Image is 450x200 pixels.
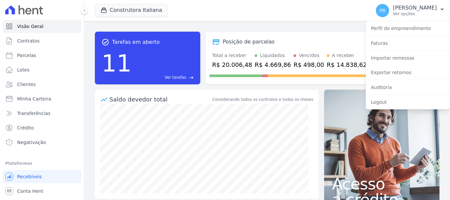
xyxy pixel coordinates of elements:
[3,92,81,105] a: Minha Carteira
[366,37,450,49] a: Faturas
[366,81,450,93] a: Auditoria
[17,110,50,117] span: Transferências
[112,38,160,46] span: Tarefas em aberto
[165,74,186,80] span: Ver tarefas
[17,139,46,146] span: Negativação
[5,159,79,167] div: Plataformas
[134,74,194,80] a: Ver tarefas east
[255,60,291,69] div: R$ 4.669,86
[3,20,81,33] a: Visão Geral
[109,95,211,104] div: Saldo devedor total
[101,38,109,46] span: task_alt
[3,121,81,134] a: Crédito
[332,176,432,192] span: Acesso
[212,60,252,69] div: R$ 20.006,48
[223,38,275,46] div: Posição de parcelas
[3,49,81,62] a: Parcelas
[3,34,81,47] a: Contratos
[3,107,81,120] a: Transferências
[3,185,81,198] a: Conta Hent
[17,173,42,180] span: Recebíveis
[212,97,313,102] div: Considerando todos os contratos e todos os meses
[101,46,132,80] div: 11
[366,96,450,108] a: Logout
[212,52,252,59] div: Total a receber
[17,96,51,102] span: Minha Carteira
[366,22,450,34] a: Perfil do empreendimento
[371,1,450,20] button: PR [PERSON_NAME] Ver opções
[393,5,437,11] p: [PERSON_NAME]
[17,52,36,59] span: Parcelas
[17,81,36,88] span: Clientes
[3,136,81,149] a: Negativação
[3,78,81,91] a: Clientes
[3,170,81,183] a: Recebíveis
[380,8,385,13] span: PR
[366,52,450,64] a: Importar remessas
[366,67,450,78] a: Exportar retornos
[3,63,81,76] a: Lotes
[299,52,319,59] div: Vencidos
[17,38,40,44] span: Contratos
[294,60,324,69] div: R$ 498,00
[332,52,354,59] div: A receber
[260,52,285,59] div: Liquidados
[17,125,34,131] span: Crédito
[189,75,194,80] span: east
[327,60,367,69] div: R$ 14.838,62
[393,11,437,16] p: Ver opções
[17,188,43,194] span: Conta Hent
[17,67,30,73] span: Lotes
[95,4,168,16] button: Construtora Italiana
[17,23,43,30] span: Visão Geral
